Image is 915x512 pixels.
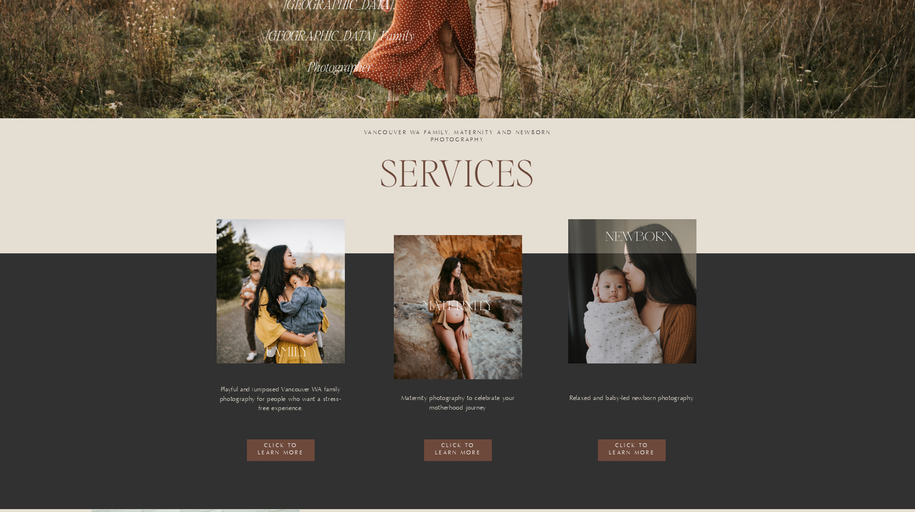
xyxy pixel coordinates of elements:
[264,118,652,214] h2: services
[568,394,696,432] p: Relaxed and baby-led newborn photography.
[422,297,494,317] a: MATERNITY
[254,442,308,449] a: click to learn more
[431,442,485,449] a: click to LEARN MORE
[398,394,518,432] p: Maternity photography to celebrate your motherhood journey
[605,228,669,248] a: NEWBORN
[250,343,324,363] a: FAMILY
[605,442,659,449] a: click to LEARN MORE
[353,129,563,137] h3: VANCOUVER WA family, maternity and newborn PHOTOGRAPHY
[217,385,345,423] p: Playful and (un)posed Vancouver WA family photography for people who want a stress-free experience.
